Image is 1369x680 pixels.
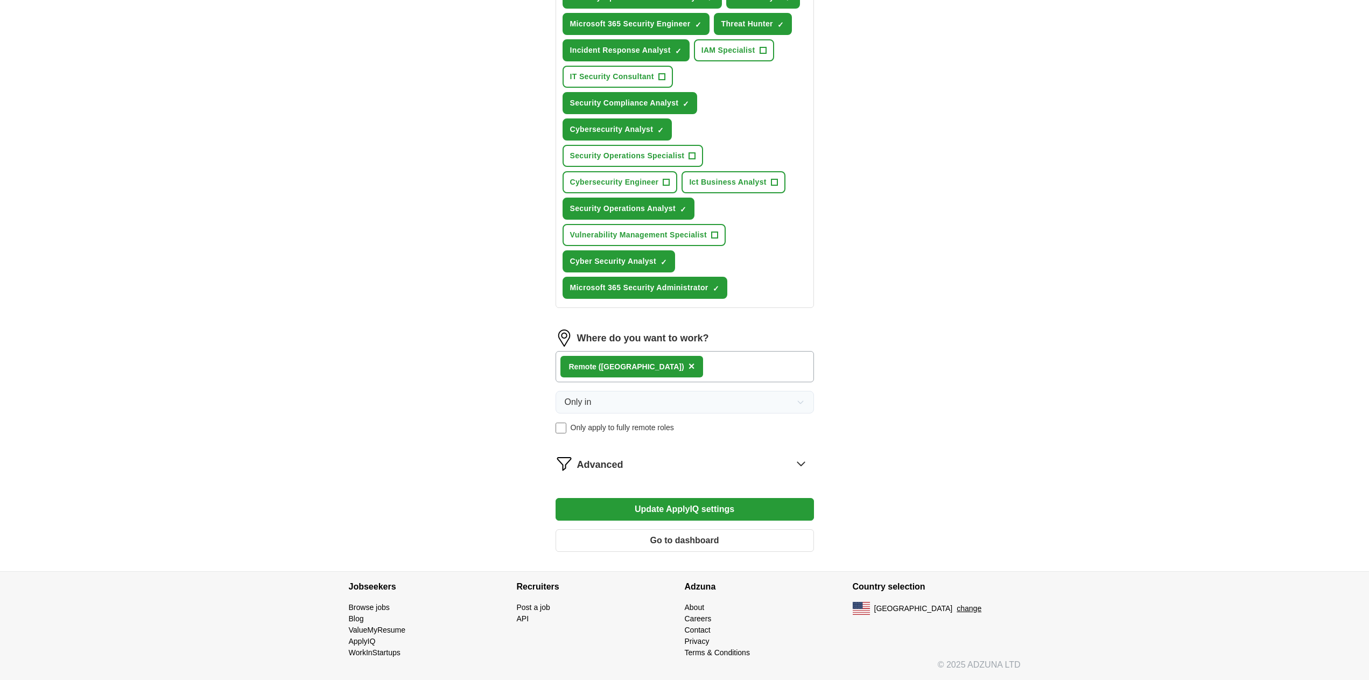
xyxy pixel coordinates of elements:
span: IAM Specialist [701,45,755,56]
a: About [685,603,705,612]
button: Cyber Security Analyst✓ [563,250,675,272]
a: ValueMyResume [349,626,406,634]
span: Threat Hunter [721,18,773,30]
span: ✓ [680,205,686,214]
a: API [517,614,529,623]
span: ✓ [777,20,784,29]
button: Vulnerability Management Specialist [563,224,726,246]
span: Vulnerability Management Specialist [570,229,707,241]
button: Security Compliance Analyst✓ [563,92,698,114]
span: ✓ [695,20,701,29]
input: Only apply to fully remote roles [556,423,566,433]
h4: Country selection [853,572,1021,602]
button: Ict Business Analyst [682,171,785,193]
button: change [957,603,981,614]
button: IAM Specialist [694,39,774,61]
span: ✓ [675,47,682,55]
span: Only in [565,396,592,409]
span: ✓ [657,126,664,135]
label: Where do you want to work? [577,331,709,346]
button: × [689,359,695,375]
div: Remote ([GEOGRAPHIC_DATA]) [569,361,684,373]
span: Cybersecurity Analyst [570,124,654,135]
a: Contact [685,626,711,634]
span: Security Operations Specialist [570,150,685,162]
span: × [689,360,695,372]
a: Privacy [685,637,710,646]
img: filter [556,455,573,472]
span: Cyber Security Analyst [570,256,656,267]
span: ✓ [683,100,689,108]
span: ✓ [713,284,719,293]
button: Cybersecurity Engineer [563,171,678,193]
button: Only in [556,391,814,413]
a: ApplyIQ [349,637,376,646]
button: Incident Response Analyst✓ [563,39,690,61]
span: IT Security Consultant [570,71,654,82]
button: Threat Hunter✓ [714,13,792,35]
button: Cybersecurity Analyst✓ [563,118,672,141]
span: [GEOGRAPHIC_DATA] [874,603,953,614]
button: Update ApplyIQ settings [556,498,814,521]
span: ✓ [661,258,667,267]
a: Post a job [517,603,550,612]
button: Microsoft 365 Security Engineer✓ [563,13,710,35]
a: WorkInStartups [349,648,401,657]
span: Ict Business Analyst [689,177,766,188]
div: © 2025 ADZUNA LTD [340,658,1029,680]
span: Security Operations Analyst [570,203,676,214]
a: Terms & Conditions [685,648,750,657]
span: Microsoft 365 Security Administrator [570,282,708,293]
button: IT Security Consultant [563,66,673,88]
img: US flag [853,602,870,615]
a: Blog [349,614,364,623]
span: Advanced [577,458,623,472]
button: Security Operations Specialist [563,145,704,167]
span: Only apply to fully remote roles [571,422,674,433]
a: Browse jobs [349,603,390,612]
span: Incident Response Analyst [570,45,671,56]
img: location.png [556,330,573,347]
button: Go to dashboard [556,529,814,552]
a: Careers [685,614,712,623]
span: Security Compliance Analyst [570,97,679,109]
span: Microsoft 365 Security Engineer [570,18,691,30]
button: Security Operations Analyst✓ [563,198,694,220]
span: Cybersecurity Engineer [570,177,659,188]
button: Microsoft 365 Security Administrator✓ [563,277,727,299]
